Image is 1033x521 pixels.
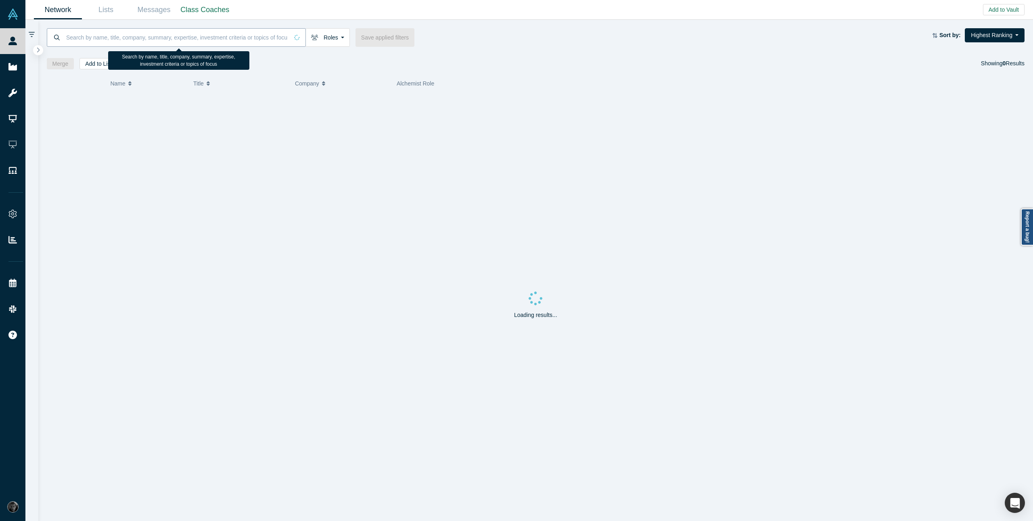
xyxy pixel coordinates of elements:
strong: Sort by: [939,32,961,38]
span: Name [110,75,125,92]
button: Roles [305,28,350,47]
button: Add to Vault [983,4,1025,15]
a: Report a bug! [1021,208,1033,246]
button: Title [193,75,286,92]
a: Lists [82,0,130,19]
a: Class Coaches [178,0,232,19]
img: Rami Chousein's Account [7,501,19,513]
a: Messages [130,0,178,19]
span: Title [193,75,204,92]
button: Company [295,75,388,92]
strong: 0 [1003,60,1006,67]
button: Save applied filters [355,28,414,47]
img: Alchemist Vault Logo [7,8,19,20]
p: Loading results... [514,311,557,319]
a: Network [34,0,82,19]
input: Search by name, title, company, summary, expertise, investment criteria or topics of focus [65,28,289,47]
button: Add to List [79,58,117,69]
button: Name [110,75,185,92]
button: Highest Ranking [965,28,1025,42]
span: Company [295,75,319,92]
div: Showing [981,58,1025,69]
span: Results [1003,60,1025,67]
button: Merge [47,58,74,69]
span: Alchemist Role [397,80,434,87]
